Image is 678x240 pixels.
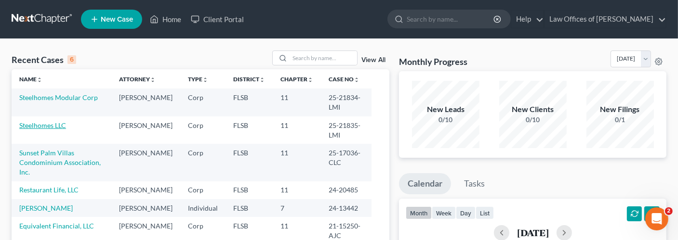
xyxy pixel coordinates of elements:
div: Recent Cases [12,54,76,65]
h3: Monthly Progress [399,56,467,67]
td: 11 [273,181,321,199]
div: 0/10 [412,115,479,125]
input: Search by name... [290,51,357,65]
i: unfold_more [37,77,42,83]
a: Case Nounfold_more [329,76,359,83]
div: 0/1 [586,115,654,125]
td: 25-21835-LMI [321,116,372,144]
a: Equivalent Financial, LLC [19,222,94,230]
a: Law Offices of [PERSON_NAME] [545,11,666,28]
span: 2 [665,207,673,215]
div: 6 [67,55,76,64]
td: Corp [180,88,226,116]
a: View All [361,57,386,63]
td: 25-17036-CLC [321,144,372,181]
td: 11 [273,88,321,116]
a: Help [511,11,544,28]
div: 0/10 [499,115,567,125]
div: New Leads [412,104,479,115]
a: [PERSON_NAME] [19,204,73,212]
div: New Filings [586,104,654,115]
td: [PERSON_NAME] [111,199,180,217]
a: Restaurant Life, LLC [19,186,79,194]
a: Districtunfold_more [233,76,265,83]
td: 24-13442 [321,199,372,217]
td: FLSB [226,88,273,116]
td: Corp [180,181,226,199]
a: Steelhomes LLC [19,121,66,129]
h2: [DATE] [517,227,549,238]
a: Client Portal [186,11,249,28]
div: New Clients [499,104,567,115]
td: Corp [180,116,226,144]
button: day [456,206,476,219]
td: FLSB [226,199,273,217]
i: unfold_more [150,77,156,83]
a: Nameunfold_more [19,76,42,83]
span: New Case [101,16,133,23]
td: FLSB [226,181,273,199]
i: unfold_more [354,77,359,83]
td: 24-20485 [321,181,372,199]
iframe: Intercom live chat [645,207,668,230]
td: [PERSON_NAME] [111,116,180,144]
input: Search by name... [407,10,495,28]
a: Chapterunfold_more [280,76,313,83]
button: week [432,206,456,219]
td: [PERSON_NAME] [111,144,180,181]
button: list [476,206,494,219]
a: Attorneyunfold_more [119,76,156,83]
a: Sunset Palm Villas Condominium Association, Inc. [19,149,101,176]
a: Tasks [455,173,493,194]
a: Home [145,11,186,28]
td: Corp [180,144,226,181]
i: unfold_more [307,77,313,83]
td: FLSB [226,144,273,181]
td: [PERSON_NAME] [111,88,180,116]
a: Calendar [399,173,451,194]
i: unfold_more [202,77,208,83]
td: [PERSON_NAME] [111,181,180,199]
button: month [406,206,432,219]
td: 11 [273,116,321,144]
i: unfold_more [259,77,265,83]
td: Individual [180,199,226,217]
td: 11 [273,144,321,181]
a: Steelhomes Modular Corp [19,93,98,101]
td: 25-21834-LMI [321,88,372,116]
a: Typeunfold_more [188,76,208,83]
td: FLSB [226,116,273,144]
td: 7 [273,199,321,217]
